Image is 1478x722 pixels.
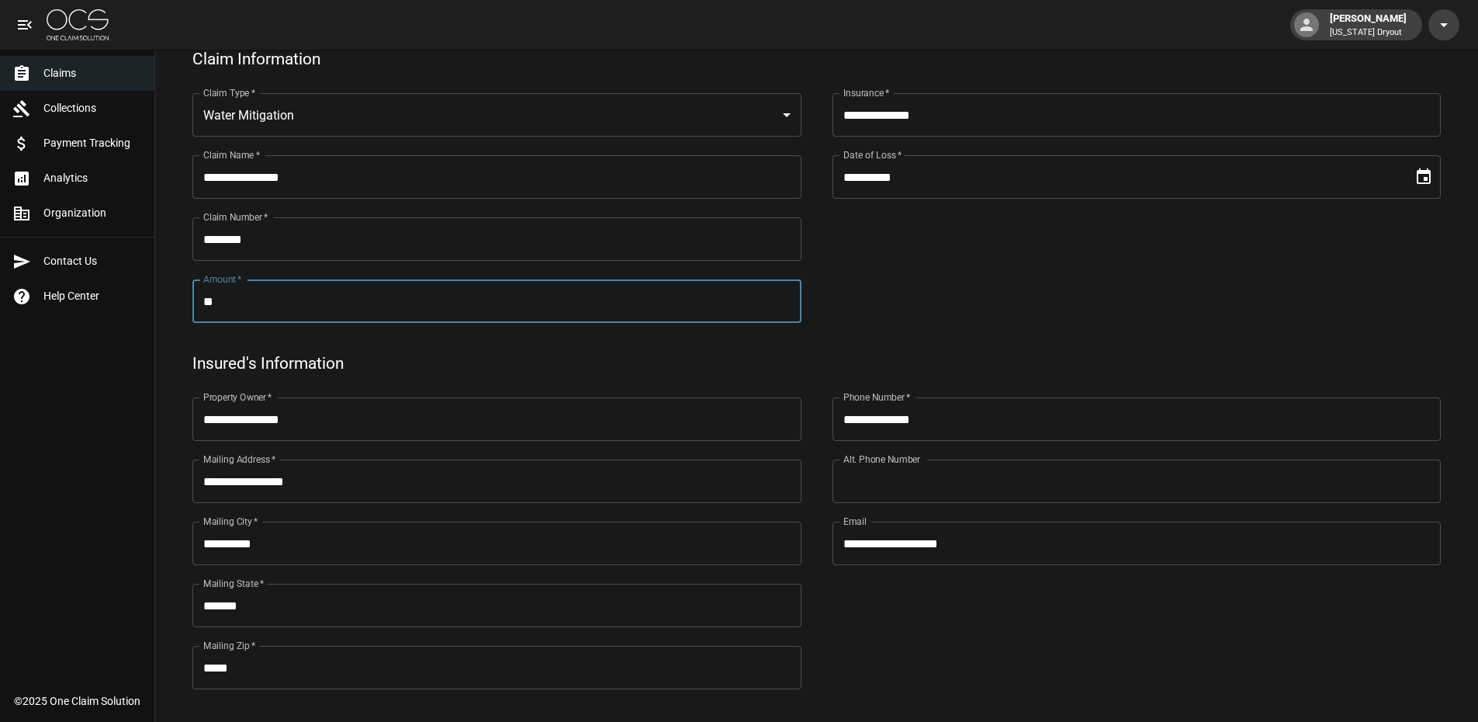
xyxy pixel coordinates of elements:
span: Analytics [43,170,142,186]
label: Mailing State [203,577,264,590]
button: open drawer [9,9,40,40]
span: Collections [43,100,142,116]
div: Water Mitigation [192,93,801,137]
label: Claim Name [203,148,260,161]
label: Mailing Zip [203,639,256,652]
p: [US_STATE] Dryout [1330,26,1407,40]
button: Choose date, selected date is Sep 11, 2025 [1408,161,1439,193]
span: Claims [43,65,142,82]
label: Alt. Phone Number [843,453,920,466]
label: Claim Type [203,86,255,99]
img: ocs-logo-white-transparent.png [47,9,109,40]
div: © 2025 One Claim Solution [14,693,140,709]
div: [PERSON_NAME] [1324,11,1413,39]
label: Insurance [843,86,889,99]
label: Property Owner [203,391,272,404]
span: Organization [43,205,142,221]
span: Payment Tracking [43,135,142,151]
label: Email [843,515,867,528]
label: Mailing City [203,515,258,528]
label: Date of Loss [843,148,902,161]
span: Help Center [43,288,142,304]
label: Claim Number [203,210,268,224]
label: Mailing Address [203,453,275,466]
label: Phone Number [843,391,910,404]
span: Contact Us [43,253,142,269]
label: Amount [203,272,242,286]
